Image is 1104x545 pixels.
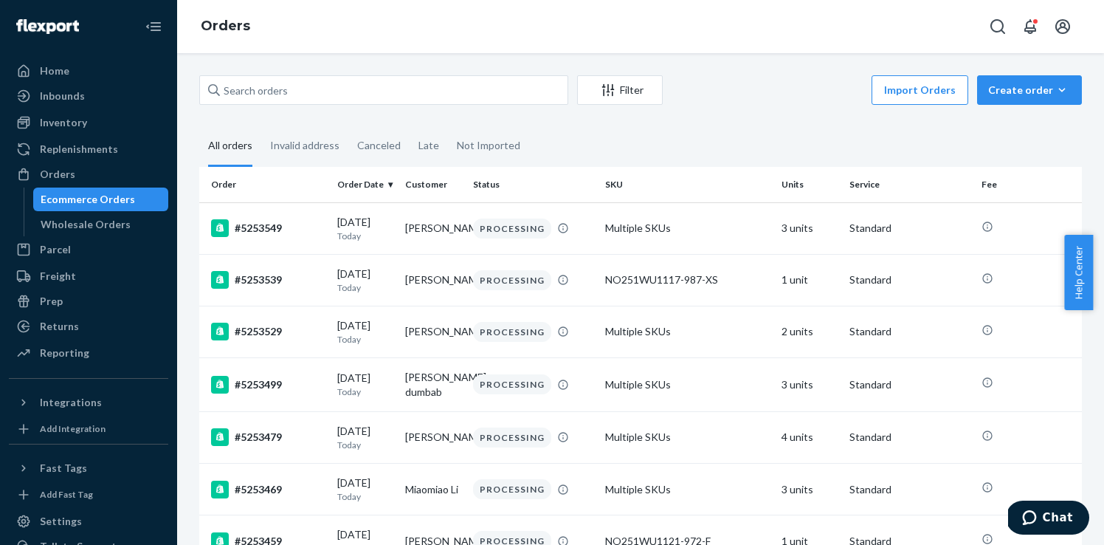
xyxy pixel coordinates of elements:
[473,322,551,342] div: PROCESSING
[599,167,776,202] th: SKU
[40,488,93,501] div: Add Fast Tag
[40,142,118,157] div: Replenishments
[599,357,776,411] td: Multiple SKUs
[211,219,325,237] div: #5253549
[337,318,393,346] div: [DATE]
[357,126,401,165] div: Canceled
[9,137,168,161] a: Replenishments
[9,84,168,108] a: Inbounds
[41,217,131,232] div: Wholesale Orders
[337,424,393,451] div: [DATE]
[849,272,970,287] p: Standard
[9,456,168,480] button: Fast Tags
[9,111,168,134] a: Inventory
[9,486,168,504] a: Add Fast Tag
[201,18,250,34] a: Orders
[776,357,843,411] td: 3 units
[9,289,168,313] a: Prep
[872,75,968,105] button: Import Orders
[40,64,69,78] div: Home
[605,272,770,287] div: NO251WU1117-987-XS
[1015,12,1045,41] button: Open notifications
[40,167,75,182] div: Orders
[40,319,79,334] div: Returns
[270,126,339,165] div: Invalid address
[337,439,393,451] p: Today
[9,510,168,533] a: Settings
[599,464,776,515] td: Multiple SKUs
[1064,235,1093,310] button: Help Center
[849,377,970,392] p: Standard
[849,430,970,445] p: Standard
[599,202,776,254] td: Multiple SKUs
[9,420,168,438] a: Add Integration
[208,126,252,167] div: All orders
[399,254,467,306] td: [PERSON_NAME]
[473,270,551,290] div: PROCESSING
[405,178,461,191] div: Customer
[467,167,599,202] th: Status
[473,374,551,394] div: PROCESSING
[211,428,325,446] div: #5253479
[776,464,843,515] td: 3 units
[578,83,662,97] div: Filter
[41,192,135,207] div: Ecommerce Orders
[399,464,467,515] td: Miaomiao Li
[473,219,551,239] div: PROCESSING
[189,5,262,48] ol: breadcrumbs
[843,167,976,202] th: Service
[33,213,169,236] a: Wholesale Orders
[40,294,63,309] div: Prep
[9,315,168,338] a: Returns
[199,75,568,105] input: Search orders
[337,371,393,398] div: [DATE]
[337,230,393,242] p: Today
[399,306,467,357] td: [PERSON_NAME]
[40,269,76,284] div: Freight
[1008,501,1089,538] iframe: Opens a widget where you can chat to one of our agents
[988,83,1071,97] div: Create order
[599,306,776,357] td: Multiple SKUs
[9,238,168,261] a: Parcel
[337,490,393,503] p: Today
[40,346,89,360] div: Reporting
[577,75,663,105] button: Filter
[40,115,87,130] div: Inventory
[473,479,551,499] div: PROCESSING
[337,281,393,294] p: Today
[211,323,325,340] div: #5253529
[337,267,393,294] div: [DATE]
[776,167,843,202] th: Units
[139,12,168,41] button: Close Navigation
[211,271,325,289] div: #5253539
[849,324,970,339] p: Standard
[776,411,843,463] td: 4 units
[457,126,520,165] div: Not Imported
[337,385,393,398] p: Today
[40,422,106,435] div: Add Integration
[9,341,168,365] a: Reporting
[9,162,168,186] a: Orders
[976,167,1082,202] th: Fee
[33,188,169,211] a: Ecommerce Orders
[977,75,1082,105] button: Create order
[337,333,393,346] p: Today
[211,376,325,394] div: #5253499
[418,126,439,165] div: Late
[199,167,331,202] th: Order
[776,202,843,254] td: 3 units
[9,264,168,288] a: Freight
[211,481,325,498] div: #5253469
[40,461,87,476] div: Fast Tags
[9,391,168,414] button: Integrations
[1048,12,1077,41] button: Open account menu
[337,215,393,242] div: [DATE]
[849,221,970,236] p: Standard
[983,12,1012,41] button: Open Search Box
[40,395,102,410] div: Integrations
[9,59,168,83] a: Home
[40,514,82,529] div: Settings
[40,89,85,103] div: Inbounds
[16,19,79,34] img: Flexport logo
